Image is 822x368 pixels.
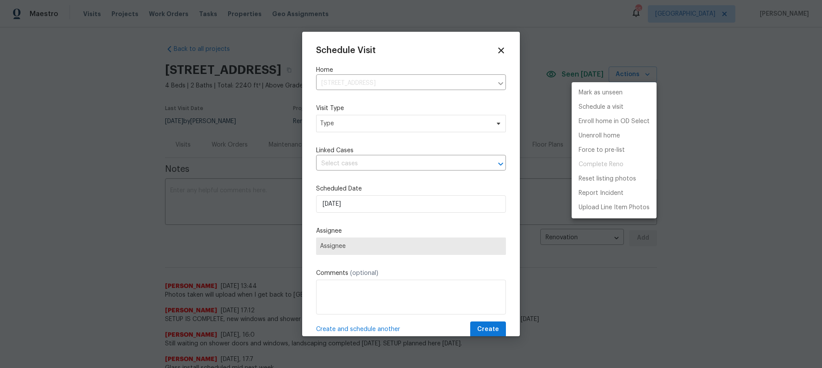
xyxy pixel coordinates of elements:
p: Reset listing photos [579,174,636,184]
p: Unenroll home [579,131,620,141]
p: Force to pre-list [579,146,625,155]
span: Project is already completed [572,157,657,172]
p: Upload Line Item Photos [579,203,650,212]
p: Enroll home in OD Select [579,117,650,126]
p: Mark as unseen [579,88,623,97]
p: Report Incident [579,189,623,198]
p: Schedule a visit [579,103,623,112]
